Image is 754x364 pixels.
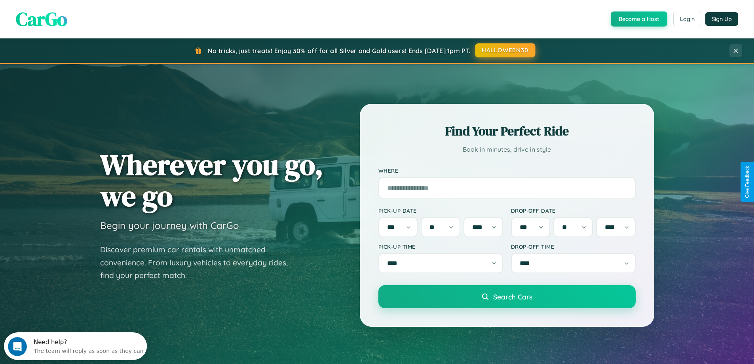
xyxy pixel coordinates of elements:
[378,122,636,140] h2: Find Your Perfect Ride
[378,167,636,174] label: Where
[100,243,298,282] p: Discover premium car rentals with unmatched convenience. From luxury vehicles to everyday rides, ...
[16,6,67,32] span: CarGo
[493,292,532,301] span: Search Cars
[208,47,471,55] span: No tricks, just treats! Enjoy 30% off for all Silver and Gold users! Ends [DATE] 1pm PT.
[673,12,701,26] button: Login
[100,219,239,231] h3: Begin your journey with CarGo
[4,332,147,360] iframe: Intercom live chat discovery launcher
[378,243,503,250] label: Pick-up Time
[30,7,140,13] div: Need help?
[8,337,27,356] iframe: Intercom live chat
[378,144,636,155] p: Book in minutes, drive in style
[100,149,323,212] h1: Wherever you go, we go
[611,11,667,27] button: Become a Host
[3,3,147,25] div: Open Intercom Messenger
[30,13,140,21] div: The team will reply as soon as they can
[511,243,636,250] label: Drop-off Time
[511,207,636,214] label: Drop-off Date
[378,285,636,308] button: Search Cars
[378,207,503,214] label: Pick-up Date
[705,12,738,26] button: Sign Up
[475,43,536,57] button: HALLOWEEN30
[745,166,750,198] div: Give Feedback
